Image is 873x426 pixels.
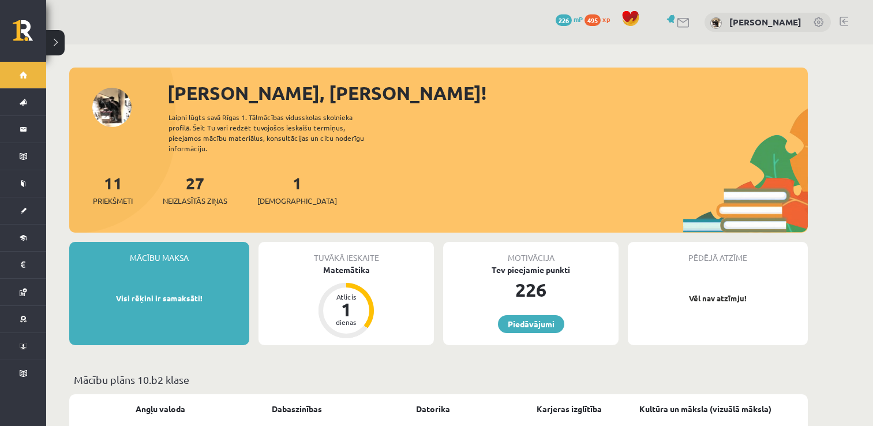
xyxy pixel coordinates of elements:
span: xp [602,14,610,24]
p: Vēl nav atzīmju! [634,293,802,304]
span: 226 [556,14,572,26]
div: Tuvākā ieskaite [258,242,434,264]
div: Atlicis [329,293,364,300]
div: [PERSON_NAME], [PERSON_NAME]! [167,79,808,107]
div: Pēdējā atzīme [628,242,808,264]
a: 11Priekšmeti [93,173,133,207]
a: Dabaszinības [272,403,322,415]
div: Matemātika [258,264,434,276]
a: Piedāvājumi [498,315,564,333]
a: Angļu valoda [136,403,185,415]
img: Matīss Klāvs Vanaģelis [710,17,722,29]
span: Neizlasītās ziņas [163,195,227,207]
a: Kultūra un māksla (vizuālā māksla) [639,403,771,415]
p: Visi rēķini ir samaksāti! [75,293,243,304]
div: Tev pieejamie punkti [443,264,619,276]
a: [PERSON_NAME] [729,16,801,28]
a: Karjeras izglītība [537,403,602,415]
div: dienas [329,319,364,326]
a: Rīgas 1. Tālmācības vidusskola [13,20,46,49]
div: 226 [443,276,619,304]
span: [DEMOGRAPHIC_DATA] [257,195,337,207]
span: mP [574,14,583,24]
a: 1[DEMOGRAPHIC_DATA] [257,173,337,207]
a: 27Neizlasītās ziņas [163,173,227,207]
div: 1 [329,300,364,319]
a: 495 xp [585,14,616,24]
a: 226 mP [556,14,583,24]
span: 495 [585,14,601,26]
div: Mācību maksa [69,242,249,264]
p: Mācību plāns 10.b2 klase [74,372,803,387]
a: Datorika [416,403,450,415]
a: Matemātika Atlicis 1 dienas [258,264,434,340]
span: Priekšmeti [93,195,133,207]
div: Motivācija [443,242,619,264]
div: Laipni lūgts savā Rīgas 1. Tālmācības vidusskolas skolnieka profilā. Šeit Tu vari redzēt tuvojošo... [168,112,384,154]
